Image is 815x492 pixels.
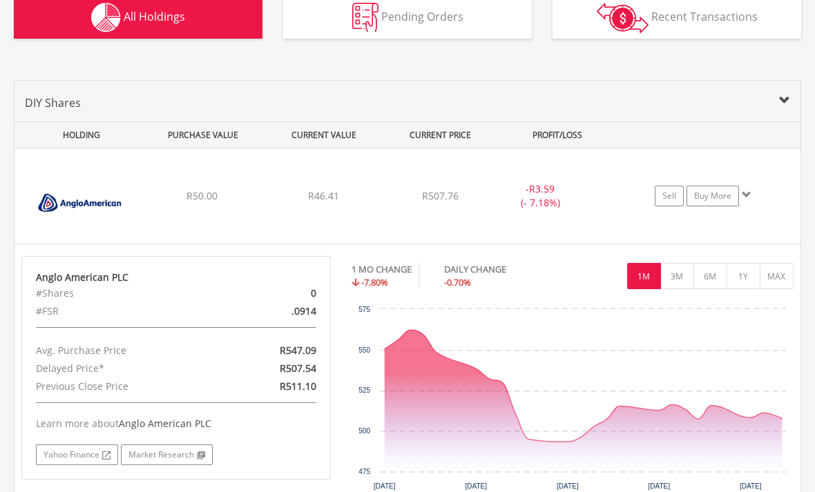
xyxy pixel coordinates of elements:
[444,276,471,288] span: -0.70%
[352,3,378,32] img: pending_instructions-wht.png
[655,186,684,206] a: Sell
[422,189,459,202] span: R507.76
[529,182,555,195] span: R3.59
[144,122,262,148] div: PURCHASE VALUE
[385,122,495,148] div: CURRENT PRICE
[359,386,371,394] text: 525
[498,122,616,148] div: PROFIT/LOSS
[26,302,227,320] div: #FSR
[359,306,371,313] text: 575
[444,263,555,276] div: DAILY CHANGE
[488,182,593,210] div: - (- 7.18%)
[359,427,371,435] text: 500
[280,380,316,393] span: R511.10
[760,263,794,289] button: MAX
[693,263,727,289] button: 6M
[627,263,661,289] button: 1M
[359,468,371,475] text: 475
[15,122,141,148] div: HOLDING
[119,417,211,430] span: Anglo American PLC
[280,344,316,357] span: R547.09
[124,9,185,24] span: All Holdings
[381,9,463,24] span: Pending Orders
[687,186,739,206] a: Buy More
[660,263,694,289] button: 3M
[25,95,81,110] span: DIY Shares
[308,189,339,202] span: R46.41
[26,377,227,395] div: Previous Close Price
[91,3,121,32] img: holdings-wht.png
[26,284,227,302] div: #Shares
[26,342,227,360] div: Avg. Purchase Price
[121,444,213,465] a: Market Research
[597,3,649,33] img: transactions-zar-wht.png
[361,276,388,288] span: -7.80%
[265,122,383,148] div: CURRENT VALUE
[352,263,412,276] div: 1 MO CHANGE
[36,444,118,465] a: Yahoo Finance
[227,302,327,320] div: .0914
[36,417,316,431] div: Learn more about
[651,9,758,24] span: Recent Transactions
[359,346,371,354] text: 550
[186,189,218,202] span: R50.00
[21,166,140,240] img: EQU.ZA.AGL.png
[26,360,227,377] div: Delayed Price*
[36,270,316,284] div: Anglo American PLC
[227,284,327,302] div: 0
[727,263,760,289] button: 1Y
[280,362,316,375] span: R507.54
